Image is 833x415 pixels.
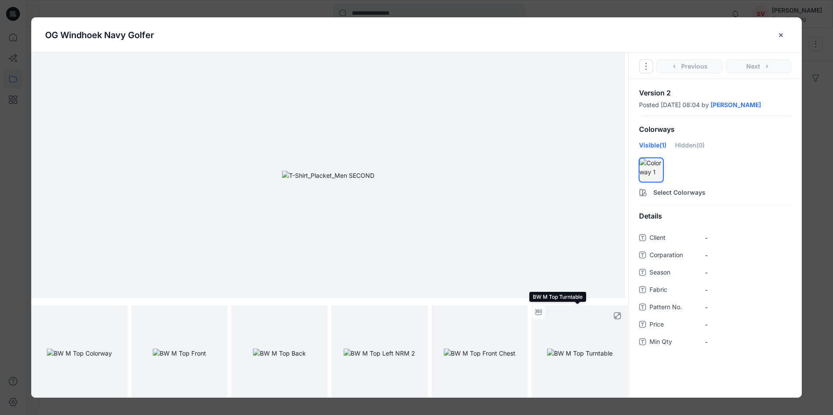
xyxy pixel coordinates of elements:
[639,158,663,182] div: hide/show colorwayColorway 1
[649,250,702,262] span: Corparation
[649,267,702,279] span: Season
[282,171,374,180] img: T-Shirt_Placket_Men SECOND
[705,268,791,277] span: -
[649,232,702,245] span: Client
[705,233,791,242] span: -
[705,320,791,329] span: -
[711,101,761,108] a: [PERSON_NAME]
[444,349,515,358] img: BW M Top Front Chest
[629,205,802,227] div: Details
[705,251,791,260] span: -
[153,349,206,358] img: BW M Top Front
[253,349,306,358] img: BW M Top Back
[705,337,791,346] span: -
[639,141,666,156] div: Visible (1)
[649,337,702,349] span: Min Qty
[547,349,613,358] img: BW M Top Turntable
[705,303,791,312] span: -
[610,309,624,323] button: full screen
[649,284,702,297] span: Fabric
[649,302,702,314] span: Pattern No.
[649,319,702,331] span: Price
[629,184,802,198] button: Select Colorways
[774,28,788,42] button: close-btn
[675,141,705,156] div: Hidden (0)
[47,349,112,358] img: BW M Top Colorway
[648,159,662,173] div: There must be at least one visible colorway
[639,89,791,96] p: Version 2
[639,59,653,73] button: Options
[629,118,802,141] div: Colorways
[705,285,791,294] span: -
[639,101,791,108] div: Posted [DATE] 08:04 by
[344,349,415,358] img: BW M Top Left NRM 2
[45,29,154,42] p: OG Windhoek Navy Golfer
